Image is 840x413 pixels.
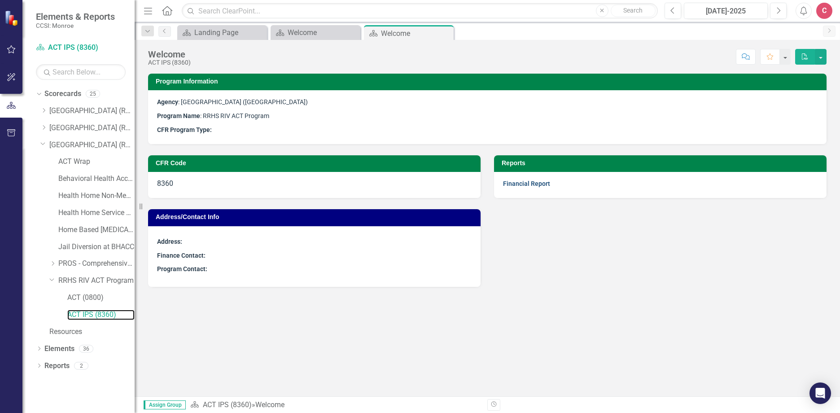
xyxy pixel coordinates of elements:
a: [GEOGRAPHIC_DATA] (RRH) [49,140,135,150]
div: 25 [86,90,100,98]
div: Open Intercom Messenger [809,382,831,404]
a: ACT Wrap [58,157,135,167]
div: » [190,400,481,410]
a: ACT IPS (8360) [67,310,135,320]
span: : RRHS RIV ACT Program [157,112,269,119]
a: ACT IPS (8360) [36,43,126,53]
span: Elements & Reports [36,11,115,22]
strong: Agency [157,98,178,105]
a: ACT IPS (8360) [203,400,252,409]
div: 36 [79,345,93,352]
strong: Program Contact: [157,265,207,272]
div: [DATE]-2025 [687,6,765,17]
a: Health Home Service Dollars [58,208,135,218]
h3: Program Information [156,78,822,85]
a: Welcome [273,27,358,38]
h3: Address/Contact Info [156,214,476,220]
span: : [GEOGRAPHIC_DATA] ([GEOGRAPHIC_DATA]) [157,98,308,105]
a: Elements [44,344,74,354]
button: [DATE]-2025 [684,3,768,19]
button: C [816,3,832,19]
span: 8360 [157,179,173,188]
strong: CFR Program Type: [157,126,212,133]
h3: Reports [502,160,822,167]
div: 2 [74,362,88,369]
strong: : [204,252,206,259]
span: Assign Group [144,400,186,409]
strong: Program Name [157,112,200,119]
div: Welcome [381,28,451,39]
input: Search Below... [36,64,126,80]
input: Search ClearPoint... [182,3,658,19]
a: Scorecards [44,89,81,99]
a: Landing Page [179,27,265,38]
div: Welcome [148,49,191,59]
h3: CFR Code [156,160,476,167]
img: ClearPoint Strategy [4,10,20,26]
a: Resources [49,327,135,337]
a: ACT (0800) [67,293,135,303]
strong: Address: [157,238,182,245]
a: RRHS RIV ACT Program [58,276,135,286]
div: ACT IPS (8360) [148,59,191,66]
a: Jail Diversion at BHACC [58,242,135,252]
button: Search [611,4,656,17]
a: [GEOGRAPHIC_DATA] (RRH) [49,106,135,116]
small: CCSI: Monroe [36,22,115,29]
div: Landing Page [194,27,265,38]
a: Reports [44,361,70,371]
a: Financial Report [503,180,550,187]
div: Welcome [288,27,358,38]
div: Welcome [255,400,284,409]
a: Health Home Non-Medicaid Care Management [58,191,135,201]
span: Search [623,7,643,14]
a: Behavioral Health Access and Crisis Center (BHACC) [58,174,135,184]
a: PROS - Comprehensive with Clinic [58,259,135,269]
a: Home Based [MEDICAL_DATA] [58,225,135,235]
a: [GEOGRAPHIC_DATA] (RRH) [49,123,135,133]
strong: Finance Contact [157,252,204,259]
